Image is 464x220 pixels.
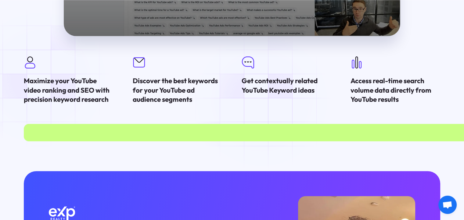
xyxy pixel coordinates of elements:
[133,76,222,104] div: Discover the best keywords for your YouTube ad audience segments
[24,76,113,104] div: Maximize your YouTube video ranking and SEO with precision keyword research
[351,76,440,104] div: Access real-time search volume data directly from YouTube results
[438,196,457,214] a: Open chat
[242,76,331,95] div: Get contextually related YouTube Keyword ideas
